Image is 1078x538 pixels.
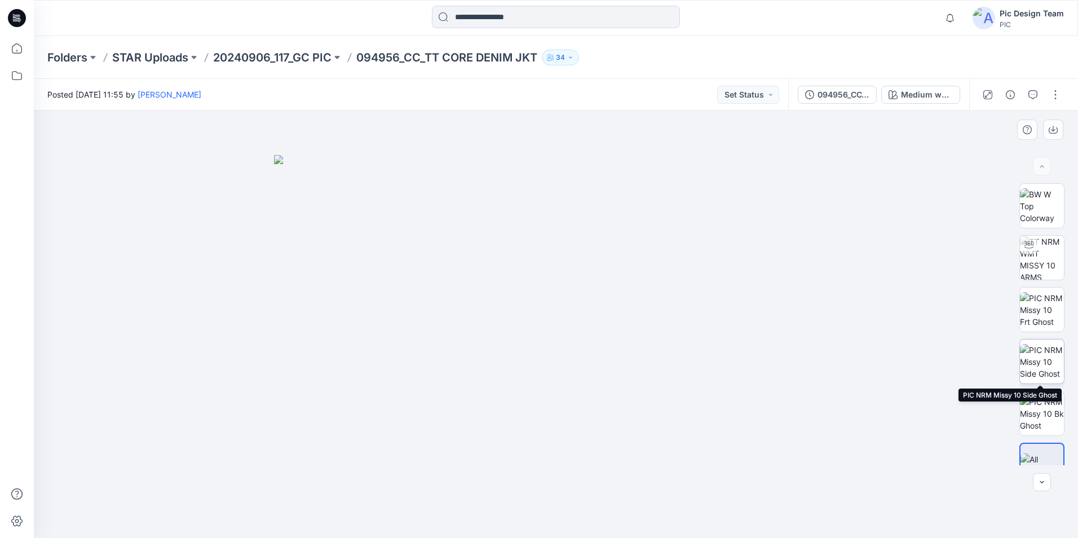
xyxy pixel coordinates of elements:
[213,50,332,65] a: 20240906_117_GC PIC
[47,89,201,100] span: Posted [DATE] 11:55 by
[818,89,869,101] div: 094956_CC_TT CORE DENIM JKT_Colorway
[901,89,953,101] div: Medium wash
[1020,396,1064,431] img: PIC NRM Missy 10 Bk Ghost
[1020,236,1064,280] img: TT NRM WMT MISSY 10 ARMS DOWN
[881,86,960,104] button: Medium wash
[973,7,995,29] img: avatar
[138,90,201,99] a: [PERSON_NAME]
[112,50,188,65] a: STAR Uploads
[542,50,579,65] button: 34
[1000,20,1064,29] div: PIC
[1000,7,1064,20] div: Pic Design Team
[798,86,877,104] button: 094956_CC_TT CORE DENIM JKT_Colorway
[1020,188,1064,224] img: BW W Top Colorway
[556,51,565,64] p: 34
[1020,292,1064,328] img: PIC NRM Missy 10 Frt Ghost
[47,50,87,65] a: Folders
[1001,86,1019,104] button: Details
[1020,453,1063,477] img: All colorways
[1020,344,1064,380] img: PIC NRM Missy 10 Side Ghost
[274,155,838,538] img: eyJhbGciOiJIUzI1NiIsImtpZCI6IjAiLCJzbHQiOiJzZXMiLCJ0eXAiOiJKV1QifQ.eyJkYXRhIjp7InR5cGUiOiJzdG9yYW...
[356,50,537,65] p: 094956_CC_TT CORE DENIM JKT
